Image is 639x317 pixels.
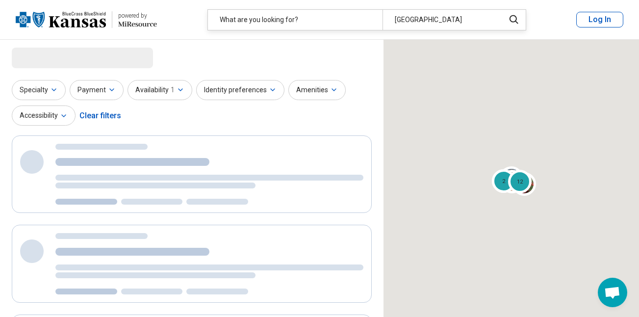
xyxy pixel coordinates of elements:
[576,12,623,27] button: Log In
[16,8,106,31] img: Blue Cross Blue Shield Kansas
[12,48,94,67] span: Loading...
[79,104,121,128] div: Clear filters
[118,11,157,20] div: powered by
[598,278,627,307] div: Open chat
[492,169,515,193] div: 2
[12,106,76,126] button: Accessibility
[12,80,66,100] button: Specialty
[128,80,192,100] button: Availability1
[288,80,346,100] button: Amenities
[196,80,284,100] button: Identity preferences
[16,8,157,31] a: Blue Cross Blue Shield Kansaspowered by
[171,85,175,95] span: 1
[70,80,124,100] button: Payment
[383,10,499,30] div: [GEOGRAPHIC_DATA]
[208,10,383,30] div: What are you looking for?
[508,170,532,193] div: 12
